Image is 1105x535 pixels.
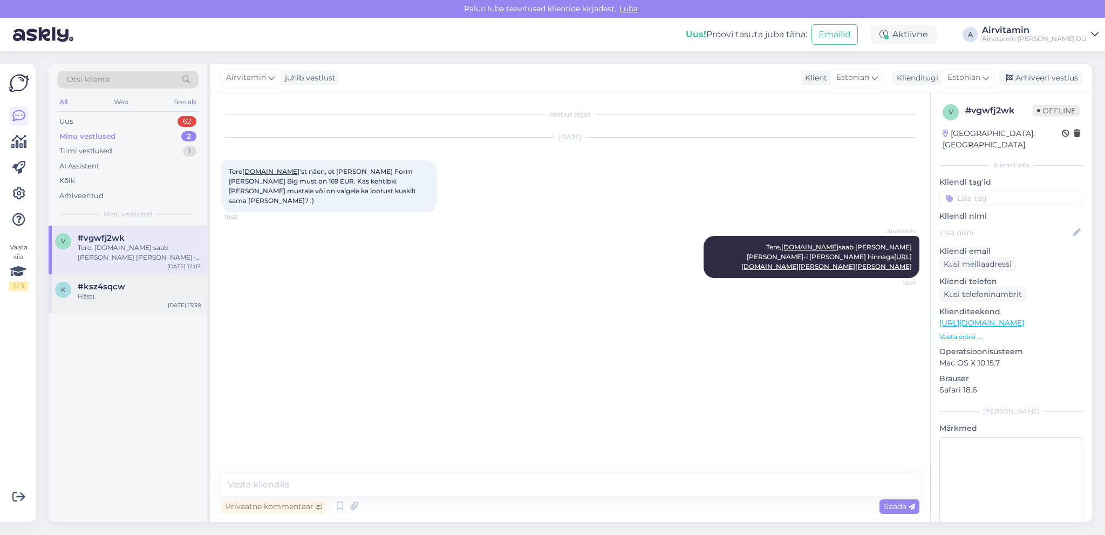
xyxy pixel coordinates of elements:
[939,211,1083,222] p: Kliendi nimi
[61,237,65,245] span: v
[939,257,1016,272] div: Küsi meiliaadressi
[884,502,915,511] span: Saada
[1033,105,1080,117] span: Offline
[59,146,112,157] div: Tiimi vestlused
[939,190,1083,206] input: Lisa tag
[112,95,131,109] div: Web
[183,146,196,157] div: 1
[939,246,1083,257] p: Kliendi email
[892,72,938,84] div: Klienditugi
[876,279,916,287] span: 12:07
[78,292,201,301] div: Hästi.
[67,74,110,85] span: Otsi kliente
[178,116,196,127] div: 62
[59,175,75,186] div: Kõik
[221,132,919,142] div: [DATE]
[939,287,1026,302] div: Küsi telefoninumbrit
[59,191,104,201] div: Arhiveeritud
[9,242,28,291] div: Vaata siia
[965,104,1033,117] div: # vgwfj2wk
[811,24,858,45] button: Emailid
[836,72,869,84] span: Estonian
[939,332,1083,342] p: Vaata edasi ...
[939,373,1083,384] p: Brauser
[172,95,199,109] div: Socials
[59,116,73,127] div: Uus
[801,72,827,84] div: Klient
[167,262,201,270] div: [DATE] 12:07
[947,72,980,84] span: Estonian
[982,26,1087,35] div: Airvitamin
[224,213,265,221] span: 10:22
[871,25,937,44] div: Aktiivne
[939,306,1083,317] p: Klienditeekond
[78,282,125,292] span: #ksz4sqcw
[963,27,978,42] div: A
[939,346,1083,357] p: Operatsioonisüsteem
[57,95,70,109] div: All
[104,209,152,219] span: Minu vestlused
[78,243,201,262] div: Tere, [DOMAIN_NAME] saab [PERSON_NAME] [PERSON_NAME]-i [PERSON_NAME] hinnaga [URL][DOMAIN_NAME][P...
[939,357,1083,369] p: Mac OS X 10.15.7
[939,384,1083,396] p: Safari 18.6
[999,71,1082,85] div: Arhiveeri vestlus
[876,227,916,235] span: Airvitamin
[982,26,1099,43] a: AirvitaminAirvitamin [PERSON_NAME] OÜ
[686,28,807,41] div: Proovi tasuta juba täna:
[940,227,1071,239] input: Lisa nimi
[943,128,1062,151] div: [GEOGRAPHIC_DATA], [GEOGRAPHIC_DATA]
[281,72,336,84] div: juhib vestlust
[221,110,919,119] div: Vestlus algas
[168,301,201,309] div: [DATE] 13:38
[686,29,706,39] b: Uus!
[939,423,1083,434] p: Märkmed
[61,286,66,294] span: k
[78,233,125,243] span: #vgwfj2wk
[242,167,299,175] a: [DOMAIN_NAME]
[939,318,1024,328] a: [URL][DOMAIN_NAME]
[741,243,913,270] span: Tere, saab [PERSON_NAME] [PERSON_NAME]-i [PERSON_NAME] hinnaga
[939,276,1083,287] p: Kliendi telefon
[939,177,1083,188] p: Kliendi tag'id
[226,72,266,84] span: Airvitamin
[9,73,29,93] img: Askly Logo
[781,243,838,251] a: [DOMAIN_NAME]
[59,131,115,142] div: Minu vestlused
[949,108,953,116] span: v
[229,167,418,205] span: Tere 'st näen, et [PERSON_NAME] Form [PERSON_NAME] Big must on 169 EUR. Kas kehtibki [PERSON_NAME...
[59,161,99,172] div: AI Assistent
[616,4,641,13] span: Luba
[939,160,1083,170] div: Kliendi info
[221,499,326,514] div: Privaatne kommentaar
[181,131,196,142] div: 2
[982,35,1087,43] div: Airvitamin [PERSON_NAME] OÜ
[9,281,28,291] div: 2 / 3
[939,407,1083,416] div: [PERSON_NAME]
